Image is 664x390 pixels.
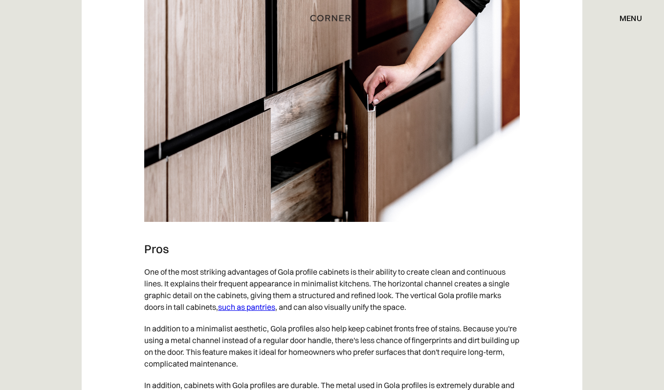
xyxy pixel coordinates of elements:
div: menu [620,14,642,22]
a: such as pantries [218,302,275,312]
p: One of the most striking advantages of Gola profile cabinets is their ability to create clean and... [144,261,520,318]
p: In addition to a minimalist aesthetic, Gola profiles also help keep cabinet fronts free of stains... [144,318,520,374]
a: home [303,12,361,24]
h3: Pros [144,241,520,256]
div: menu [610,10,642,26]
